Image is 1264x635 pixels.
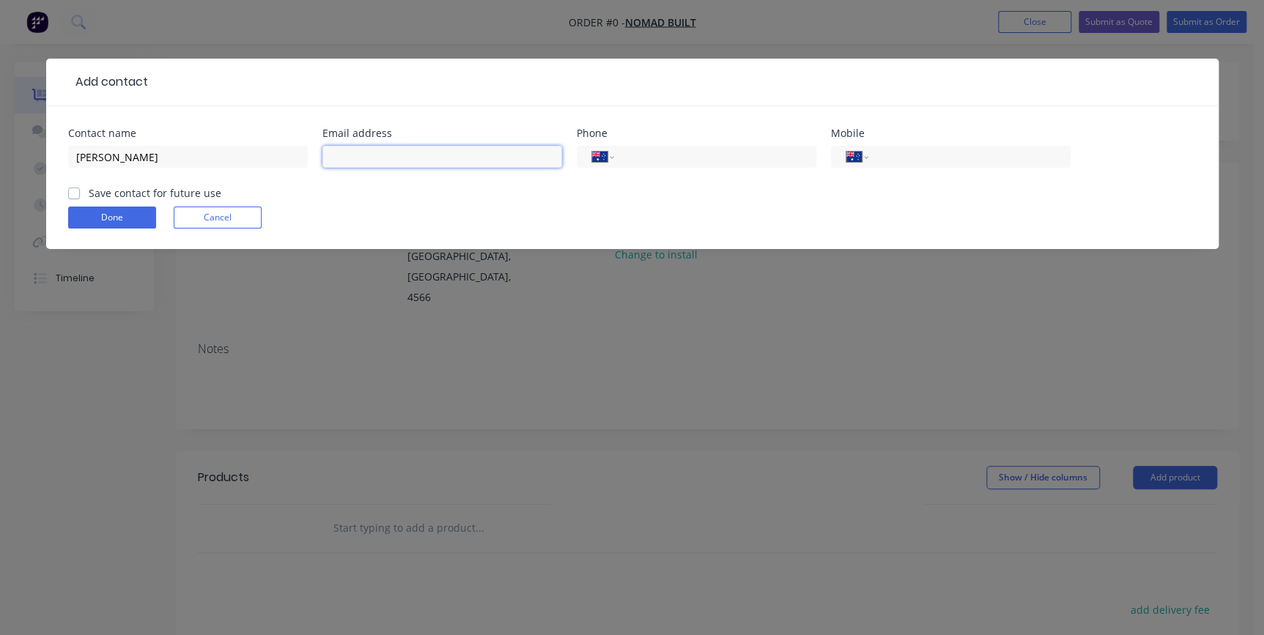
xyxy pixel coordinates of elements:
label: Save contact for future use [89,185,221,201]
div: Add contact [68,73,148,91]
div: Phone [577,128,816,138]
div: Mobile [831,128,1071,138]
div: Email address [322,128,562,138]
button: Done [68,207,156,229]
div: Contact name [68,128,308,138]
button: Cancel [174,207,262,229]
